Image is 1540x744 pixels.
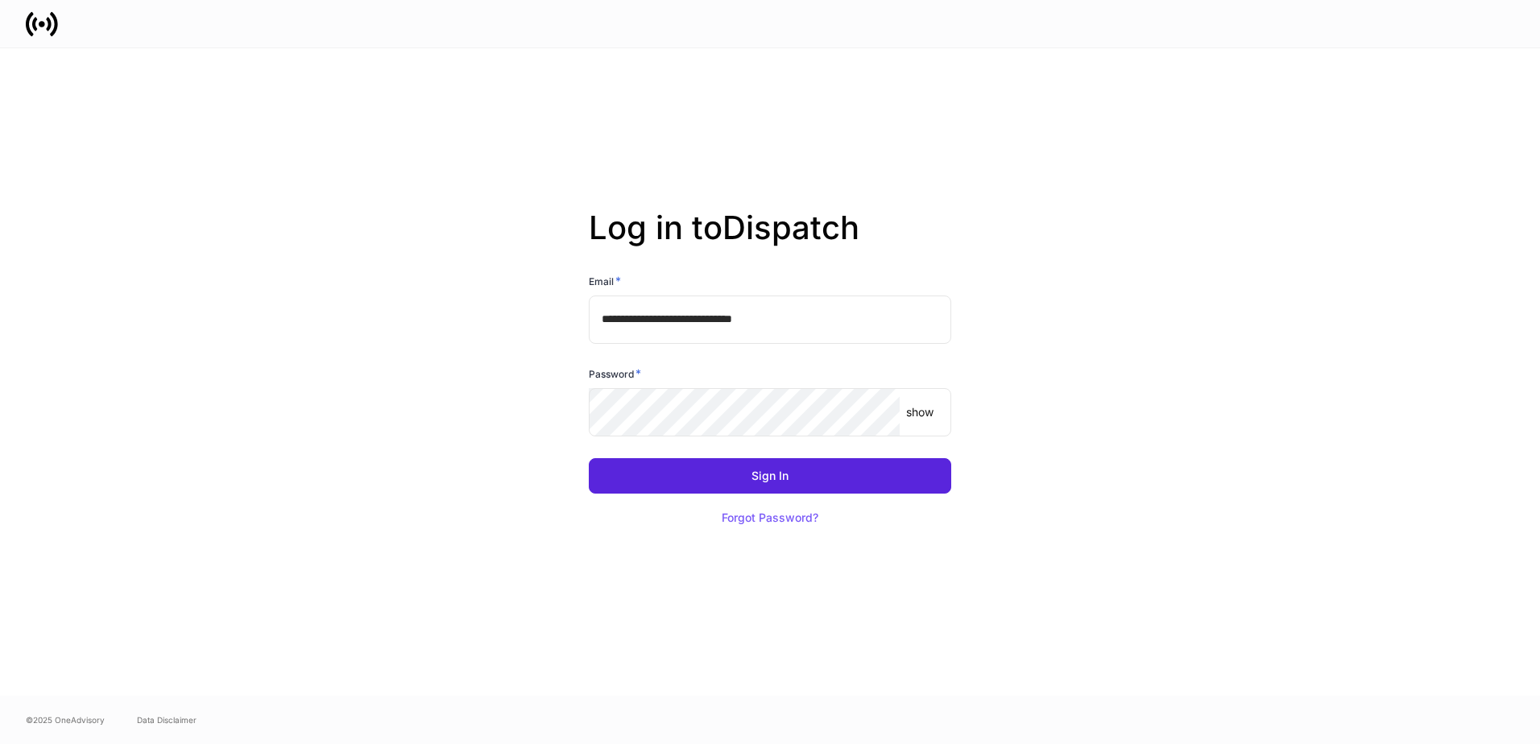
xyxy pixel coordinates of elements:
span: © 2025 OneAdvisory [26,713,105,726]
h2: Log in to Dispatch [589,209,951,273]
a: Data Disclaimer [137,713,197,726]
h6: Password [589,366,641,382]
p: show [906,404,934,420]
div: Forgot Password? [722,512,818,523]
h6: Email [589,273,621,289]
div: Sign In [751,470,789,482]
button: Sign In [589,458,951,494]
button: Forgot Password? [702,500,838,535]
